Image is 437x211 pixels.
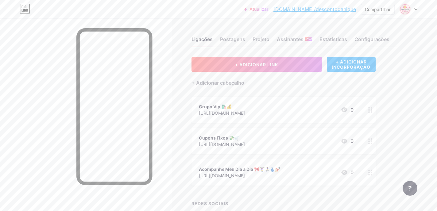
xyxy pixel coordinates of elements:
button: + ADICIONAR LINK [191,57,322,72]
font: Projeto [253,36,269,42]
font: [URL][DOMAIN_NAME] [199,142,245,147]
font: Cupons Fixos 💸🛒 [199,135,239,140]
font: Ligações [191,36,213,42]
a: [DOMAIN_NAME]/descontodanique [273,6,356,13]
font: Grupo Vip 🛍️💰 [199,104,232,109]
font: Compartilhar [365,7,391,12]
font: Configurações [354,36,389,42]
font: 0 [350,169,354,175]
font: 0 [350,107,354,113]
font: [URL][DOMAIN_NAME] [199,110,245,116]
font: Assinantes [277,36,304,42]
font: [URL][DOMAIN_NAME] [199,173,245,178]
font: + ADICIONAR INCORPORAÇÃO [332,59,370,70]
font: Atualizar [249,6,269,12]
font: Acompanhe Meu Dia a Dia 🎀🏋️‍♀️🏃‍♀️👗💅🏻 [199,167,280,172]
font: 0 [350,138,354,144]
font: + Adicionar cabeçalho [191,80,244,86]
font: REDES SOCIAIS [191,201,228,206]
font: Postagens [220,36,245,42]
font: + ADICIONAR LINK [235,62,278,67]
font: Estatísticas [319,36,347,42]
img: desconto único [399,3,411,15]
font: [DOMAIN_NAME]/descontodanique [273,6,356,12]
font: NOVO [305,38,312,41]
